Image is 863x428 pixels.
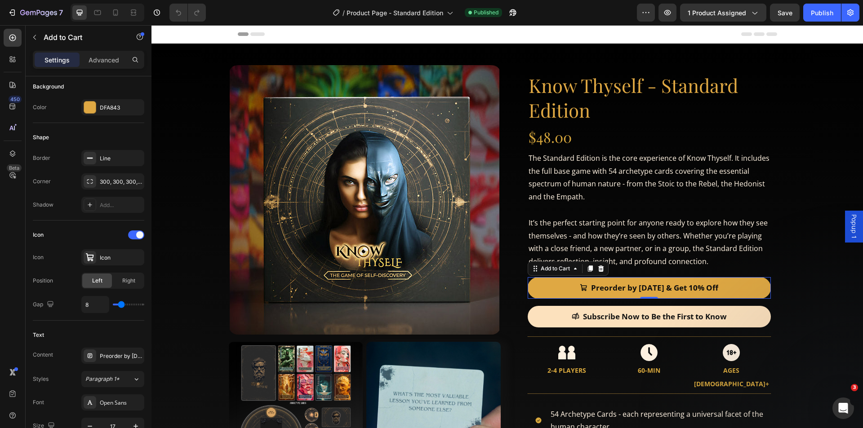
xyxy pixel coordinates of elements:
[376,101,619,122] div: $48.00
[100,399,142,407] div: Open Sans
[431,286,575,296] span: Subscribe Now to Be the First to Know
[33,351,53,359] div: Content
[803,4,841,22] button: Publish
[33,83,64,91] div: Background
[100,201,142,209] div: Add...
[486,341,509,349] strong: 60-MIN
[474,9,498,17] span: Published
[7,164,22,172] div: Beta
[440,256,567,270] p: Preorder by [DATE] & Get 10% Off
[33,103,47,111] div: Color
[33,177,51,185] div: Corner
[33,299,56,311] div: Gap
[778,9,792,17] span: Save
[33,375,49,383] div: Styles
[151,25,863,428] iframe: Design area
[100,352,142,360] div: Preorder by [DATE] &amp; Get 10% Off
[376,252,619,274] button: Preorder by Sept 10th &amp; Get 10% Off
[100,104,142,112] div: DFA843
[9,96,22,103] div: 450
[680,4,766,22] button: 1 product assigned
[33,231,44,239] div: Icon
[100,254,142,262] div: Icon
[33,154,50,162] div: Border
[377,193,616,241] span: It’s the perfect starting point for anyone ready to explore how they see themselves - and how the...
[698,189,707,214] span: Popup 1
[347,8,443,18] span: Product Page - Standard Edition
[377,128,618,176] span: The Standard Edition is the core experience of Know Thyself. It includes the full base game with ...
[33,331,44,339] div: Text
[851,384,858,391] span: 3
[169,4,206,22] div: Undo/Redo
[44,55,70,65] p: Settings
[89,55,119,65] p: Advanced
[832,397,854,419] iframe: Intercom live chat
[396,341,435,349] strong: 2-4 PLAYERS
[4,4,67,22] button: 7
[399,384,612,407] span: 54 Archetype Cards - each representing a universal facet of the human character
[489,319,506,336] img: gempages_570969583515600096-9f4350bc-c8f6-46cd-a035-5ade8c878d94.png
[59,7,63,18] p: 7
[376,281,619,302] a: Subscribe Now to Be the First to Know
[543,341,618,363] strong: AGES [DEMOGRAPHIC_DATA]+
[33,253,44,261] div: Icon
[770,4,800,22] button: Save
[33,133,49,141] div: Shape
[407,319,424,336] img: gempages_570969583515600096-b06f9530-2710-4645-963e-fd0ce554f4db.png
[81,371,144,387] button: Paragraph 1*
[100,178,142,186] div: 300, 300, 300, 300
[122,277,135,285] span: Right
[571,319,588,336] img: gempages_570969583515600096-3ee9f048-aa45-4161-a3ad-efd97138cab2.png
[100,154,142,163] div: Line
[343,8,345,18] span: /
[688,8,746,18] span: 1 product assigned
[811,8,833,18] div: Publish
[376,47,619,98] h1: Know Thyself - Standard Edition
[85,375,120,383] span: Paragraph 1*
[33,398,44,406] div: Font
[92,277,102,285] span: Left
[33,201,53,209] div: Shadow
[387,239,420,247] div: Add to Cart
[82,296,109,313] input: Auto
[440,256,567,270] div: Rich Text Editor. Editing area: main
[33,277,53,285] div: Position
[44,32,120,43] p: Add to Cart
